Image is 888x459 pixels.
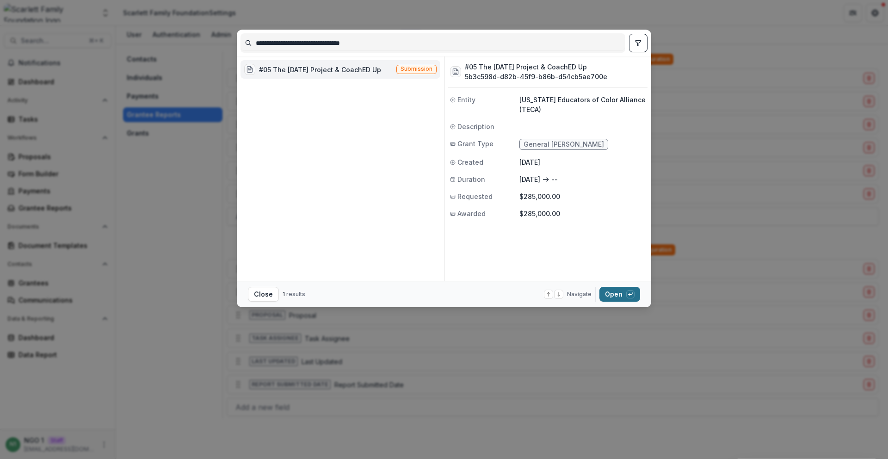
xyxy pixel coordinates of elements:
[457,209,486,218] span: Awarded
[629,34,647,52] button: toggle filters
[457,139,493,149] span: Grant Type
[248,287,279,302] button: Close
[519,192,646,201] p: $285,000.00
[457,157,483,167] span: Created
[286,291,305,298] span: results
[465,72,607,81] h3: 5b3c598d-d82b-45f9-b86b-d54cb5ae700e
[457,192,493,201] span: Requested
[401,66,432,72] span: Submission
[551,174,558,184] p: --
[519,95,646,114] p: [US_STATE] Educators of Color Alliance (TECA)
[283,291,285,298] span: 1
[465,62,607,72] h3: #05 The [DATE] Project & CoachED Up
[519,174,540,184] p: [DATE]
[259,65,381,74] div: #05 The [DATE] Project & CoachED Up
[567,290,592,298] span: Navigate
[457,95,475,105] span: Entity
[599,287,640,302] button: Open
[519,157,646,167] p: [DATE]
[519,209,646,218] p: $285,000.00
[524,141,604,149] span: General [PERSON_NAME]
[457,174,485,184] span: Duration
[457,122,494,131] span: Description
